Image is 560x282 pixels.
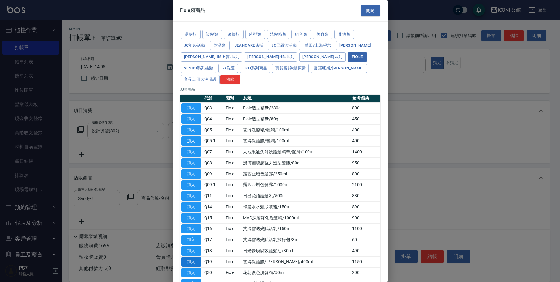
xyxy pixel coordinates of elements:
[180,87,380,92] p: 30 項商品
[351,256,380,267] td: 1150
[351,202,380,213] td: 590
[241,168,351,179] td: 露西亞增色髮露/250ml
[311,64,367,73] button: 普羅旺斯/[PERSON_NAME]
[224,147,242,158] td: Fiole
[241,190,351,202] td: 日出花語護髮乳/500g
[181,52,243,62] button: [PERSON_NAME] iM上質.系列
[299,52,346,62] button: [PERSON_NAME]系列
[241,256,351,267] td: 艾淂保護膜/[PERSON_NAME]/400ml
[181,158,201,168] button: 加入
[224,114,242,125] td: Fiole
[224,267,242,278] td: Fiole
[203,168,224,179] td: Q09
[210,41,230,50] button: 贈品類
[181,114,201,124] button: 加入
[203,212,224,223] td: Q15
[203,190,224,202] td: Q11
[181,136,201,146] button: 加入
[241,245,351,257] td: 日光夢境瞬效護髮油/30ml
[241,135,351,147] td: 艾淂保護膜/輕潤/100ml
[241,179,351,190] td: 露西亞增色髮露/1000ml
[272,64,309,73] button: 寶齡富錦/髮原素
[351,114,380,125] td: 450
[267,30,290,39] button: 洗髮精類
[181,202,201,212] button: 加入
[351,190,380,202] td: 880
[203,103,224,114] td: Q03
[224,95,242,103] th: 類別
[232,41,267,50] button: JeanCare店販
[302,41,334,50] button: 華田/上海望志
[351,223,380,234] td: 1100
[241,212,351,223] td: MAD深層淨化洗髮精/1000ml
[351,234,380,245] td: 60
[203,95,224,103] th: 代號
[241,158,351,169] td: 幾何圖騰超強力造型髮臘/80g
[203,267,224,278] td: Q30
[203,135,224,147] td: Q05-1
[203,147,224,158] td: Q07
[241,202,351,213] td: 蜂晨水水髮妝噴霧/150ml
[351,135,380,147] td: 400
[351,212,380,223] td: 900
[351,168,380,179] td: 800
[336,41,374,50] button: [PERSON_NAME]
[241,103,351,114] td: Fiole造型慕斯/230g
[224,256,242,267] td: Fiole
[181,75,220,84] button: 育昇店用大洗潤護
[180,7,205,14] span: Fiole類商品
[351,103,380,114] td: 800
[224,158,242,169] td: Fiole
[203,245,224,257] td: Q18
[224,135,242,147] td: Fiole
[181,213,201,223] button: 加入
[241,95,351,103] th: 名稱
[181,41,208,50] button: JC年終活動
[351,95,380,103] th: 參考價格
[203,234,224,245] td: Q17
[241,223,351,234] td: 艾淂雪透光賦活乳/150ml
[241,267,351,278] td: 花朝護色洗髮精/50ml
[351,124,380,135] td: 400
[181,125,201,135] button: 加入
[351,245,380,257] td: 490
[181,257,201,267] button: 加入
[181,103,201,113] button: 加入
[218,64,238,73] button: 5G洗護
[245,30,265,39] button: 造型類
[224,202,242,213] td: Fiole
[181,235,201,245] button: 加入
[334,30,354,39] button: 其他類
[361,5,380,16] button: 關閉
[351,158,380,169] td: 950
[224,245,242,257] td: Fiole
[203,124,224,135] td: Q05
[224,212,242,223] td: Fiole
[181,268,201,278] button: 加入
[241,114,351,125] td: Fiole造型慕斯/80g
[224,168,242,179] td: Fiole
[241,147,351,158] td: 大地果油免沖洗護髮精華/艷澤/100ml
[240,64,271,73] button: TKO系列商品
[181,64,216,73] button: Venus系列接髮
[224,103,242,114] td: Fiole
[181,180,201,190] button: 加入
[241,234,351,245] td: 艾淂雪透光賦活乳旅行包/3ml
[313,30,332,39] button: 美容類
[224,234,242,245] td: Fiole
[203,114,224,125] td: Q04
[203,202,224,213] td: Q14
[351,147,380,158] td: 1400
[203,256,224,267] td: Q19
[203,179,224,190] td: Q09-1
[202,30,222,39] button: 染髮類
[268,41,300,50] button: JC母親節活動
[203,223,224,234] td: Q16
[351,267,380,278] td: 200
[241,124,351,135] td: 艾淂洗髮精/輕潤/100ml
[244,52,297,62] button: [PERSON_NAME]HB.系列
[181,246,201,256] button: 加入
[351,179,380,190] td: 2100
[291,30,311,39] button: 組合類
[224,30,244,39] button: 保養類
